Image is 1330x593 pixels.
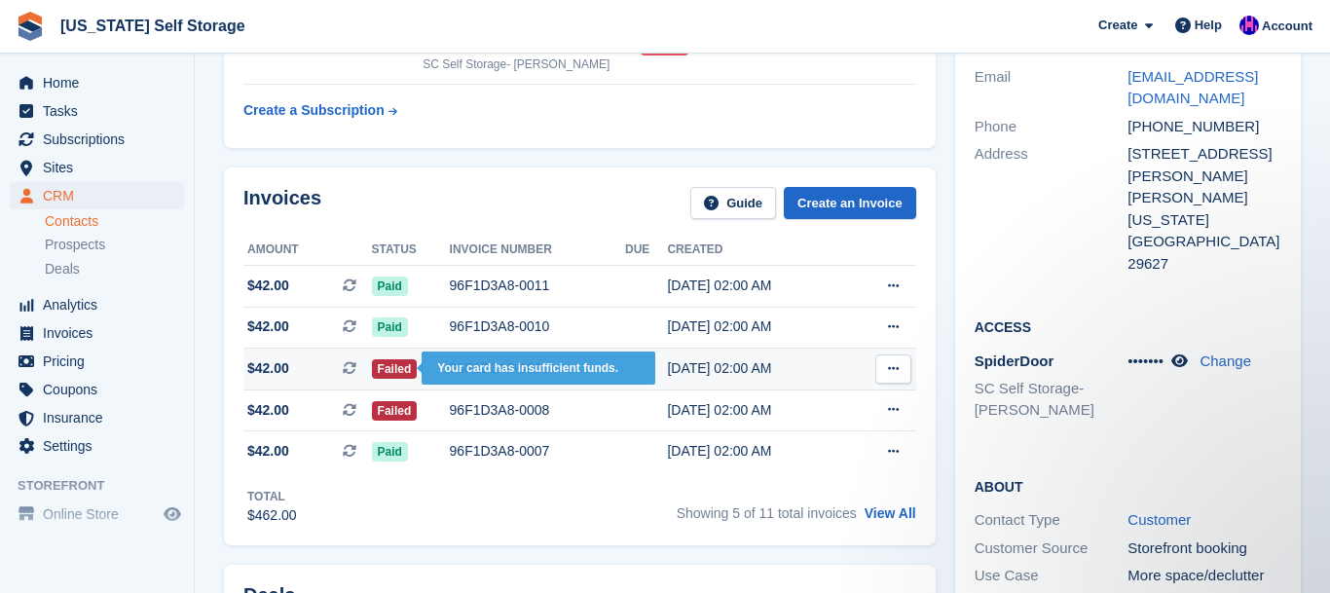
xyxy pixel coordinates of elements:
span: Failed [372,401,418,421]
a: Preview store [161,502,184,526]
div: [STREET_ADDRESS][PERSON_NAME] [1127,143,1281,187]
div: 96F1D3A8-0007 [450,441,625,462]
span: CRM [43,182,160,209]
span: Online Store [43,500,160,528]
h2: Invoices [243,187,321,219]
a: menu [10,154,184,181]
a: menu [10,126,184,153]
a: menu [10,319,184,347]
span: Prospects [45,236,105,254]
a: menu [10,500,184,528]
div: $462.00 [247,505,297,526]
span: Insurance [43,404,160,431]
a: Create an Invoice [784,187,916,219]
a: Contacts [45,212,184,231]
span: Analytics [43,291,160,318]
th: Amount [243,235,372,266]
a: Customer [1127,511,1191,528]
div: [PHONE_NUMBER] [1127,116,1281,138]
span: Paid [372,277,408,296]
th: Status [372,235,450,266]
a: menu [10,291,184,318]
div: Address [975,143,1128,275]
div: 96F1D3A8-0011 [450,276,625,296]
a: menu [10,182,184,209]
a: Create a Subscription [243,93,397,129]
div: [DATE] 02:00 AM [667,358,845,379]
span: $42.00 [247,316,289,337]
span: SpiderDoor [975,352,1054,369]
span: Subscriptions [43,126,160,153]
div: 96F1D3A8-0009 [450,358,625,379]
a: menu [10,69,184,96]
span: $42.00 [247,400,289,421]
a: [US_STATE] Self Storage [53,10,253,42]
img: Christopher Ganser [1239,16,1259,35]
span: Account [1262,17,1312,36]
a: menu [10,97,184,125]
a: View All [865,505,916,521]
th: Invoice number [450,235,625,266]
span: $42.00 [247,358,289,379]
li: SC Self Storage- [PERSON_NAME] [975,378,1128,422]
div: [PERSON_NAME] [1127,187,1281,209]
span: Sites [43,154,160,181]
span: Failed [372,359,418,379]
span: Help [1195,16,1222,35]
img: stora-icon-8386f47178a22dfd0bd8f6a31ec36ba5ce8667c1dd55bd0f319d3a0aa187defe.svg [16,12,45,41]
div: [DATE] 02:00 AM [667,441,845,462]
span: Create [1098,16,1137,35]
span: Tasks [43,97,160,125]
div: Total [247,488,297,505]
span: ••••••• [1127,352,1164,369]
div: Email [975,66,1128,110]
div: Storefront booking [1127,537,1281,560]
a: [EMAIL_ADDRESS][DOMAIN_NAME] [1127,68,1258,107]
a: Change [1200,352,1251,369]
a: Deals [45,259,184,279]
a: menu [10,348,184,375]
span: Deals [45,260,80,278]
div: Use Case [975,565,1128,587]
span: Showing 5 of 11 total invoices [677,505,857,521]
div: [DATE] 02:00 AM [667,400,845,421]
span: Paid [372,442,408,462]
span: Pricing [43,348,160,375]
a: menu [10,404,184,431]
span: Settings [43,432,160,460]
a: menu [10,432,184,460]
div: Create a Subscription [243,100,385,121]
span: Coupons [43,376,160,403]
span: Invoices [43,319,160,347]
div: 29627 [1127,253,1281,276]
span: $42.00 [247,441,289,462]
div: More space/declutter [1127,565,1281,587]
div: Contact Type [975,509,1128,532]
a: Guide [690,187,776,219]
div: 96F1D3A8-0008 [450,400,625,421]
div: [US_STATE] [1127,209,1281,232]
div: [DATE] 02:00 AM [667,276,845,296]
th: Created [667,235,845,266]
a: menu [10,376,184,403]
div: 96F1D3A8-0010 [450,316,625,337]
span: Storefront [18,476,194,496]
div: [DATE] 02:00 AM [667,316,845,337]
a: Prospects [45,235,184,255]
span: Home [43,69,160,96]
h2: About [975,476,1281,496]
span: Paid [372,317,408,337]
span: $42.00 [247,276,289,296]
div: [GEOGRAPHIC_DATA] [1127,231,1281,253]
div: SC Self Storage- [PERSON_NAME] [423,56,641,73]
div: Phone [975,116,1128,138]
div: Customer Source [975,537,1128,560]
th: Due [625,235,667,266]
h2: Access [975,316,1281,336]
